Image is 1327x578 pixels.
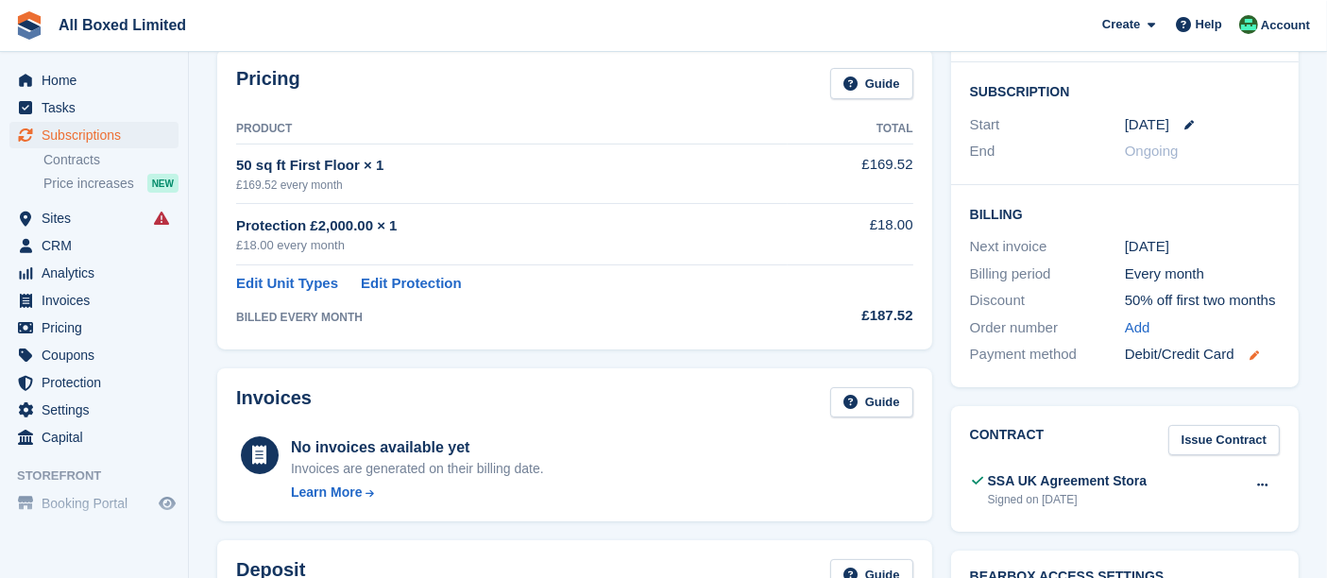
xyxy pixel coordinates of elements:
span: Home [42,67,155,93]
a: menu [9,122,179,148]
th: Product [236,114,788,144]
span: Tasks [42,94,155,121]
a: Edit Unit Types [236,273,338,295]
div: £169.52 every month [236,177,788,194]
a: menu [9,342,179,368]
span: Storefront [17,467,188,485]
div: Billing period [970,263,1125,285]
a: menu [9,287,179,314]
div: Payment method [970,344,1125,365]
span: Settings [42,397,155,423]
div: End [970,141,1125,162]
div: Order number [970,317,1125,339]
span: Ongoing [1125,143,1179,159]
a: menu [9,397,179,423]
span: Account [1261,16,1310,35]
div: £18.00 every month [236,236,788,255]
td: £169.52 [788,144,913,203]
h2: Contract [970,425,1045,456]
span: Sites [42,205,155,231]
td: £18.00 [788,204,913,265]
div: Protection £2,000.00 × 1 [236,215,788,237]
div: 50 sq ft First Floor × 1 [236,155,788,177]
div: Every month [1125,263,1280,285]
div: Start [970,114,1125,136]
div: [DATE] [1125,236,1280,258]
a: Edit Protection [361,273,462,295]
div: SSA UK Agreement Stora [988,471,1148,491]
a: Contracts [43,151,179,169]
div: Discount [970,290,1125,312]
h2: Subscription [970,81,1280,100]
a: Issue Contract [1168,425,1280,456]
div: No invoices available yet [291,436,544,459]
h2: Pricing [236,68,300,99]
span: Subscriptions [42,122,155,148]
th: Total [788,114,913,144]
div: NEW [147,174,179,193]
span: Invoices [42,287,155,314]
a: menu [9,260,179,286]
div: £187.52 [788,305,913,327]
a: menu [9,67,179,93]
a: Learn More [291,483,544,502]
div: Learn More [291,483,362,502]
span: Coupons [42,342,155,368]
a: menu [9,314,179,341]
a: Add [1125,317,1150,339]
span: Price increases [43,175,134,193]
div: 50% off first two months [1125,290,1280,312]
a: menu [9,424,179,450]
div: Signed on [DATE] [988,491,1148,508]
span: Help [1196,15,1222,34]
div: Next invoice [970,236,1125,258]
div: Invoices are generated on their billing date. [291,459,544,479]
a: menu [9,205,179,231]
span: Protection [42,369,155,396]
span: CRM [42,232,155,259]
a: menu [9,490,179,517]
h2: Billing [970,204,1280,223]
img: Enquiries [1239,15,1258,34]
a: Preview store [156,492,179,515]
div: BILLED EVERY MONTH [236,309,788,326]
span: Analytics [42,260,155,286]
a: menu [9,94,179,121]
a: All Boxed Limited [51,9,194,41]
img: stora-icon-8386f47178a22dfd0bd8f6a31ec36ba5ce8667c1dd55bd0f319d3a0aa187defe.svg [15,11,43,40]
span: Booking Portal [42,490,155,517]
span: Capital [42,424,155,450]
a: menu [9,232,179,259]
span: Create [1102,15,1140,34]
a: menu [9,369,179,396]
time: 2025-08-25 00:00:00 UTC [1125,114,1169,136]
a: Guide [830,68,913,99]
span: Pricing [42,314,155,341]
i: Smart entry sync failures have occurred [154,211,169,226]
a: Price increases NEW [43,173,179,194]
div: Debit/Credit Card [1125,344,1280,365]
a: Guide [830,387,913,418]
h2: Invoices [236,387,312,418]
